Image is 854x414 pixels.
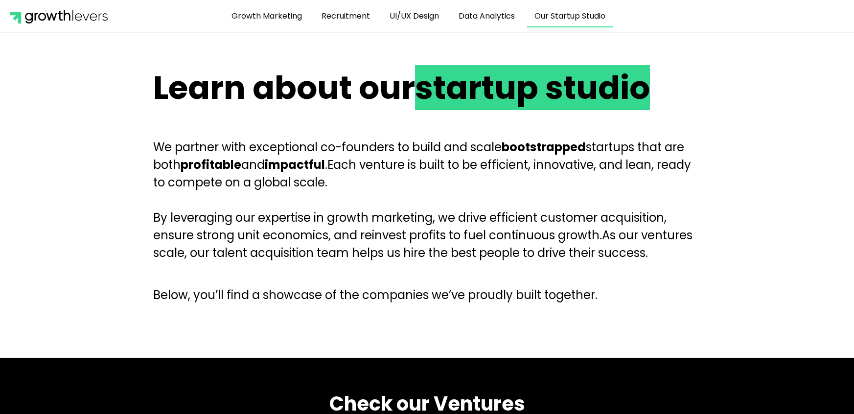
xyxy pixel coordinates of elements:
a: Our Startup Studio [527,5,613,27]
nav: Menu [135,5,702,27]
span: and [241,157,265,173]
b: impactful [265,157,325,173]
span: Below, you’ll find a showcase of the companies we’ve proudly built together. [153,287,598,303]
b: bootstrapped [502,139,586,155]
a: Data Analytics [451,5,522,27]
a: Recruitment [314,5,377,27]
h2: Learn about our [153,67,701,109]
b: profitable [181,157,241,173]
span: . [325,157,327,173]
span: By leveraging our expertise in growth marketing, we drive efficient customer acquisition, ensure ... [153,209,667,243]
span: We partner with exceptional co-founders to build and scale startups that are both [153,139,684,173]
span: startup studio [415,65,650,110]
a: UI/UX Design [382,5,446,27]
p: Each venture is built to be efficient, innovative, and lean, ready to compete on a global scale. ... [153,138,701,262]
a: Growth Marketing [224,5,309,27]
